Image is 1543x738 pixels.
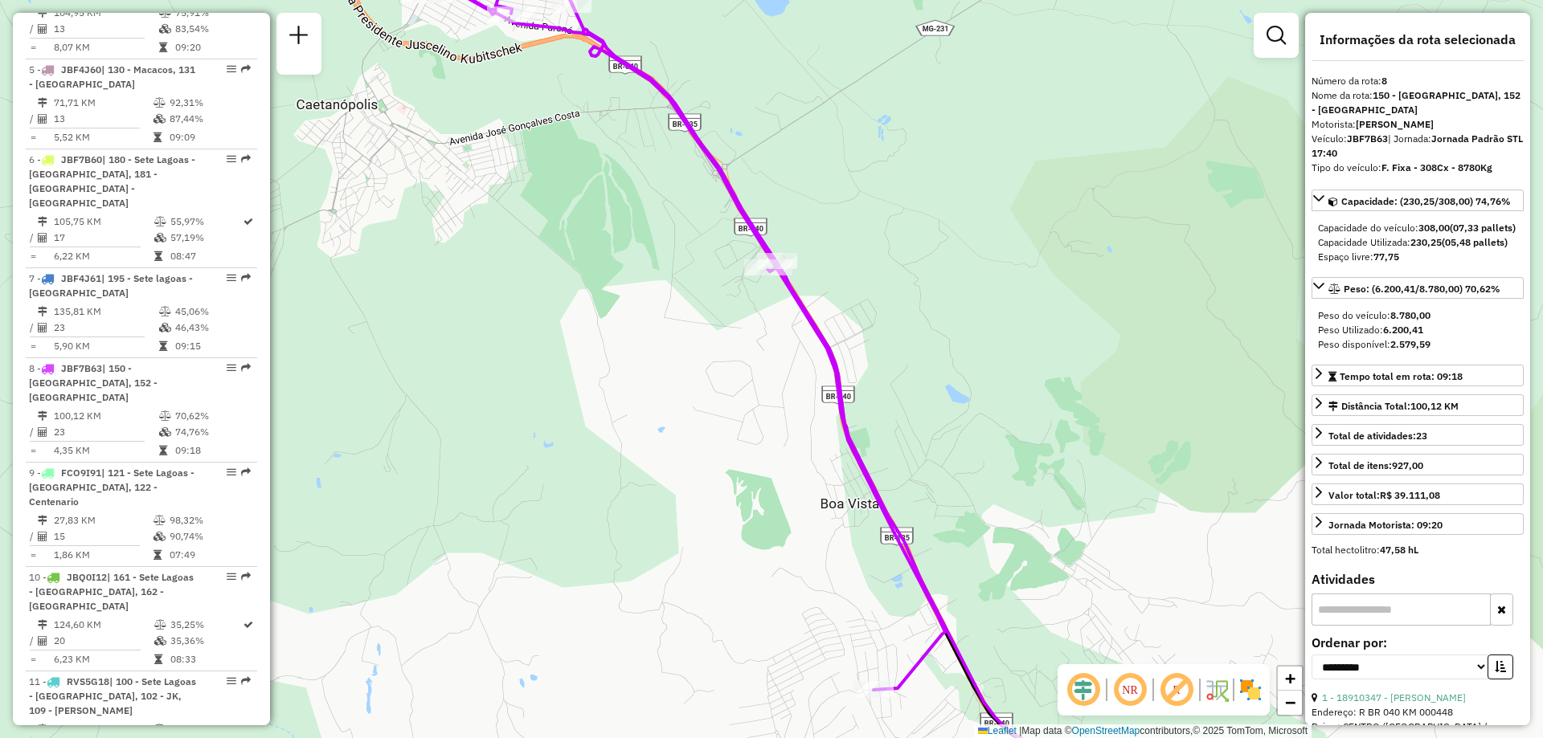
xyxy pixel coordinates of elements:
td: = [29,338,37,354]
i: Rota otimizada [244,620,253,630]
strong: 77,75 [1373,251,1399,263]
strong: JBF7B63 [1347,133,1388,145]
span: Tempo total em rota: 09:18 [1340,370,1463,382]
span: Peso: (6.200,41/8.780,00) 70,62% [1344,283,1500,295]
td: 87,44% [169,111,250,127]
td: / [29,424,37,440]
i: % de utilização da cubagem [154,233,166,243]
strong: [PERSON_NAME] [1356,118,1434,130]
em: Rota exportada [241,363,251,373]
span: 5 - [29,63,195,90]
span: − [1285,692,1295,712]
em: Rota exportada [241,154,251,164]
a: Total de itens:927,00 [1312,454,1524,475]
td: 17 [53,230,153,246]
strong: 308,00 [1418,222,1450,234]
span: Exibir rótulo [1157,671,1196,709]
button: Ordem crescente [1488,654,1513,679]
i: % de utilização da cubagem [153,532,166,541]
span: Total de atividades: [1328,430,1427,442]
strong: R$ 39.111,08 [1380,489,1440,501]
td: / [29,230,37,246]
em: Rota exportada [241,676,251,686]
i: Distância Total [38,620,47,630]
em: Opções [227,273,236,283]
i: Tempo total em rota [159,43,167,52]
strong: F. Fixa - 308Cx - 8780Kg [1381,161,1492,173]
span: | 150 - [GEOGRAPHIC_DATA], 152 - [GEOGRAPHIC_DATA] [29,362,158,403]
span: Ocultar deslocamento [1064,671,1103,709]
td: 8,07 KM [53,39,158,55]
div: Capacidade Utilizada: [1318,235,1517,250]
i: Tempo total em rota [159,341,167,351]
td: 104,95 KM [53,5,158,21]
td: 35,25% [170,617,242,633]
span: | 180 - Sete Lagoas - [GEOGRAPHIC_DATA], 181 - [GEOGRAPHIC_DATA] - [GEOGRAPHIC_DATA] [29,153,195,209]
strong: 6.200,41 [1383,324,1423,336]
span: 8 - [29,362,158,403]
div: Veículo: [1312,132,1524,161]
em: Opções [227,676,236,686]
span: FCO9I91 [61,467,101,479]
em: Opções [227,363,236,373]
td: 100,12 KM [53,408,158,424]
td: 5,52 KM [53,129,153,145]
span: Capacidade: (230,25/308,00) 74,76% [1341,195,1511,207]
td: 45,06% [174,304,251,320]
strong: (05,48 pallets) [1442,236,1508,248]
h4: Informações da rota selecionada [1312,32,1524,47]
td: = [29,39,37,55]
i: % de utilização da cubagem [154,636,166,646]
span: 7 - [29,272,193,299]
i: Distância Total [38,8,47,18]
td: / [29,528,37,544]
span: JBF7B60 [61,153,102,165]
span: JBQ0I12 [67,571,107,583]
em: Opções [227,64,236,74]
td: 08:33 [170,651,242,667]
td: 71,71 KM [53,95,153,111]
i: % de utilização do peso [153,98,166,108]
td: = [29,129,37,145]
i: Tempo total em rota [154,654,162,664]
em: Rota exportada [241,273,251,283]
i: Distância Total [38,307,47,316]
div: Peso disponível: [1318,337,1517,352]
div: Peso Utilizado: [1318,323,1517,337]
a: Peso: (6.200,41/8.780,00) 70,62% [1312,277,1524,299]
a: Total de atividades:23 [1312,424,1524,446]
td: 09:20 [174,39,251,55]
td: 1,86 KM [53,547,153,563]
img: Exibir/Ocultar setores [1238,677,1263,703]
td: 13 [53,21,158,37]
span: 11 - [29,675,196,716]
td: 15 [53,528,153,544]
a: Valor total:R$ 39.111,08 [1312,483,1524,505]
i: Total de Atividades [38,427,47,437]
strong: 2.579,59 [1390,338,1430,350]
em: Rota exportada [241,467,251,477]
td: 105,75 KM [53,214,153,230]
i: Total de Atividades [38,636,47,646]
td: / [29,320,37,336]
i: % de utilização do peso [159,411,171,421]
strong: 23 [1416,430,1427,442]
strong: 47,58 hL [1380,544,1418,556]
td: 23 [53,320,158,336]
td: 35,36% [170,633,242,649]
a: Capacidade: (230,25/308,00) 74,76% [1312,190,1524,211]
em: Opções [227,467,236,477]
td: 09:18 [174,442,251,459]
div: Valor total: [1328,488,1440,503]
span: JBF4J61 [61,272,101,284]
span: | 161 - Sete Lagoas - [GEOGRAPHIC_DATA], 162 - [GEOGRAPHIC_DATA] [29,571,194,612]
div: Nome da rota: [1312,88,1524,117]
td: 27,83 KM [53,512,153,528]
i: Distância Total [38,411,47,421]
i: Rota otimizada [244,217,253,226]
i: % de utilização do peso [153,724,166,734]
h4: Atividades [1312,572,1524,587]
span: Peso do veículo: [1318,309,1430,321]
div: Total de itens: [1328,459,1423,473]
i: Total de Atividades [38,323,47,332]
